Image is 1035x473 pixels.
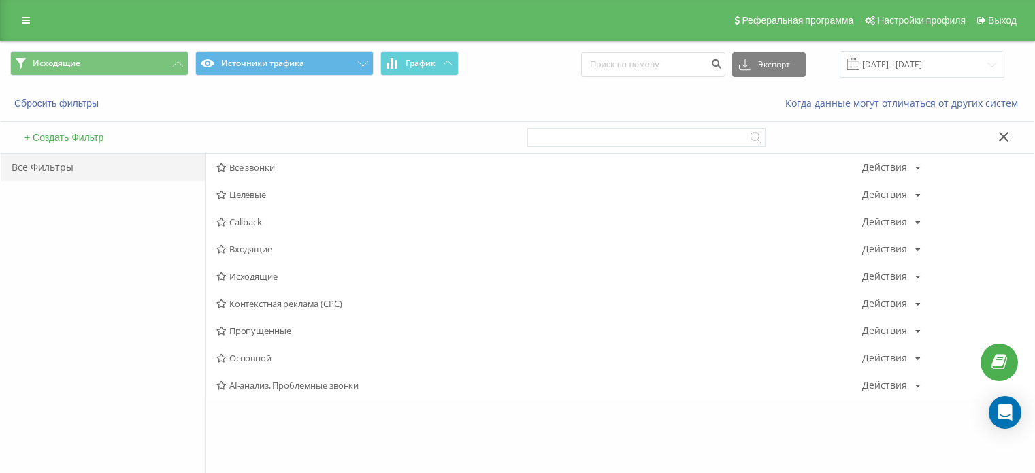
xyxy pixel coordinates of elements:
span: Настройки профиля [877,15,966,26]
button: Закрыть [994,131,1014,145]
span: AI-анализ. Проблемные звонки [216,380,862,390]
span: Исходящие [216,272,862,281]
div: Действия [862,163,907,172]
input: Поиск по номеру [581,52,725,77]
div: Действия [862,380,907,390]
span: Callback [216,217,862,227]
span: Все звонки [216,163,862,172]
div: Действия [862,190,907,199]
button: + Создать Фильтр [20,131,108,144]
span: График [406,59,436,68]
div: Действия [862,272,907,281]
button: Экспорт [732,52,806,77]
span: Реферальная программа [742,15,853,26]
div: Действия [862,244,907,254]
span: Пропущенные [216,326,862,336]
div: Действия [862,326,907,336]
div: Open Intercom Messenger [989,396,1021,429]
div: Действия [862,353,907,363]
button: Сбросить фильтры [10,97,105,110]
span: Основной [216,353,862,363]
span: Выход [988,15,1017,26]
span: Целевые [216,190,862,199]
div: Действия [862,217,907,227]
a: Когда данные могут отличаться от других систем [785,97,1025,110]
span: Исходящие [33,58,80,69]
div: Все Фильтры [1,154,205,181]
div: Действия [862,299,907,308]
button: График [380,51,459,76]
span: Входящие [216,244,862,254]
span: Контекстная реклама (CPC) [216,299,862,308]
button: Исходящие [10,51,188,76]
button: Источники трафика [195,51,374,76]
